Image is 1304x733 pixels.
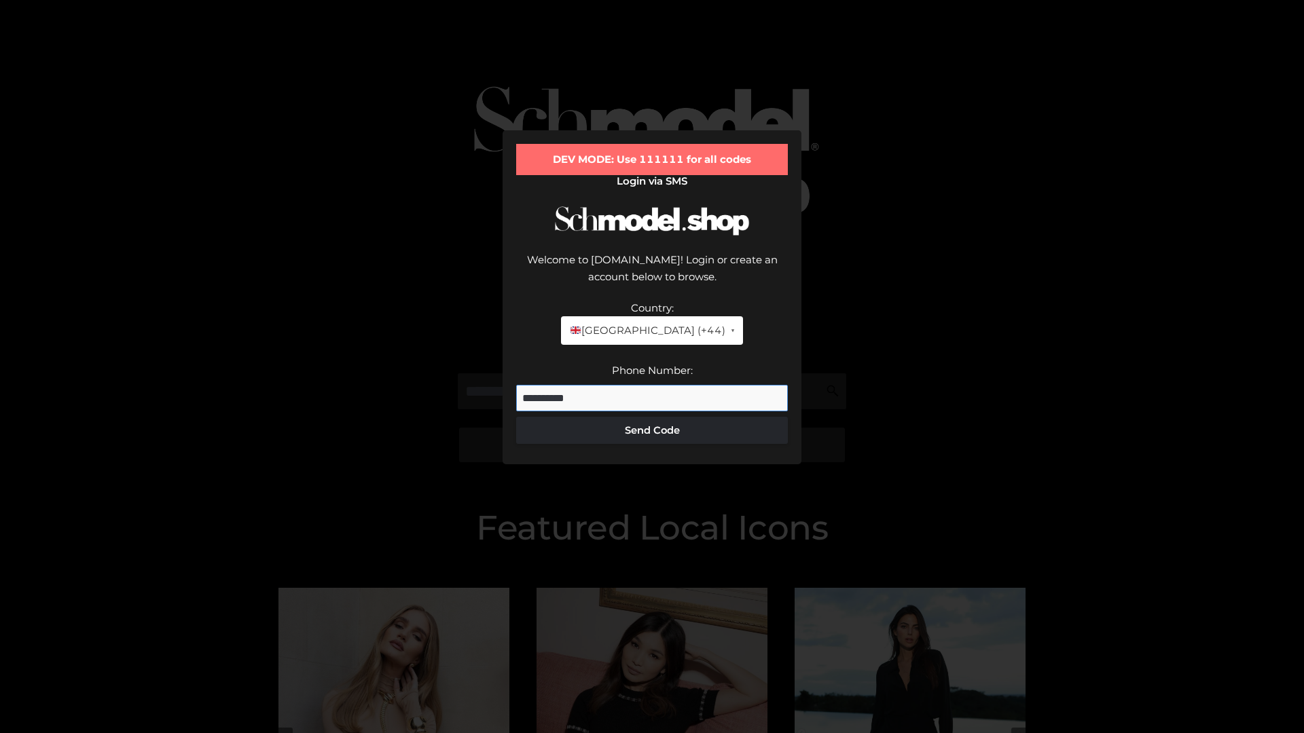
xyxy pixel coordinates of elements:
[569,322,725,339] span: [GEOGRAPHIC_DATA] (+44)
[516,144,788,175] div: DEV MODE: Use 111111 for all codes
[612,364,693,377] label: Phone Number:
[516,175,788,187] h2: Login via SMS
[516,251,788,299] div: Welcome to [DOMAIN_NAME]! Login or create an account below to browse.
[631,301,674,314] label: Country:
[570,325,581,335] img: 🇬🇧
[516,417,788,444] button: Send Code
[550,194,754,248] img: Schmodel Logo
